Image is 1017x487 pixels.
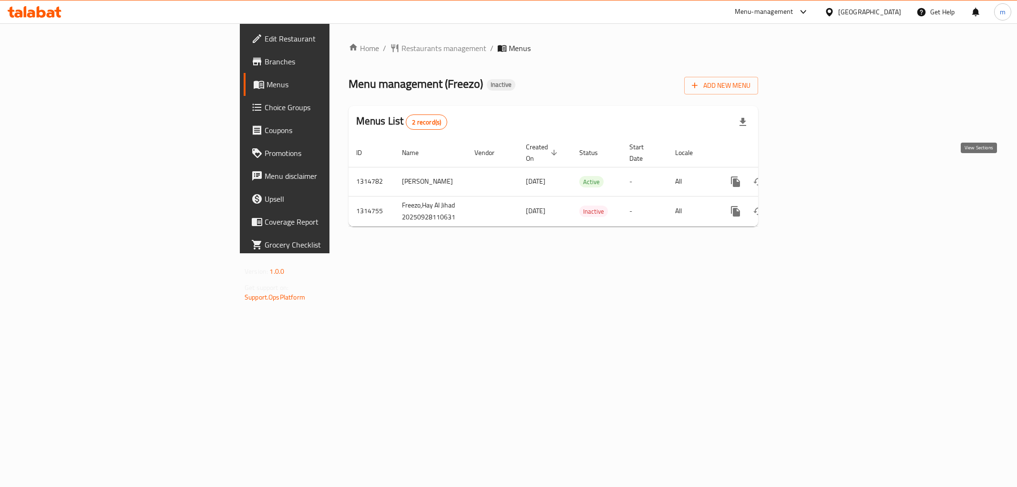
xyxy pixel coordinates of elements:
span: [DATE] [526,175,545,187]
span: Created On [526,141,560,164]
span: Menu management ( Freezo ) [349,73,483,94]
button: Change Status [747,170,770,193]
span: Grocery Checklist [265,239,402,250]
td: [PERSON_NAME] [394,167,467,196]
a: Restaurants management [390,42,486,54]
a: Menu disclaimer [244,165,410,187]
span: Menu disclaimer [265,170,402,182]
span: Inactive [579,206,608,217]
span: Promotions [265,147,402,159]
a: Upsell [244,187,410,210]
div: Inactive [579,206,608,217]
div: [GEOGRAPHIC_DATA] [838,7,901,17]
span: Locale [675,147,705,158]
a: Grocery Checklist [244,233,410,256]
span: Edit Restaurant [265,33,402,44]
span: Vendor [474,147,507,158]
button: Change Status [747,200,770,223]
a: Edit Restaurant [244,27,410,50]
span: Name [402,147,431,158]
div: Inactive [487,79,515,91]
span: Coverage Report [265,216,402,228]
span: Get support on: [245,281,288,294]
span: m [1000,7,1006,17]
span: ID [356,147,374,158]
a: Menus [244,73,410,96]
span: Branches [265,56,402,67]
td: - [622,196,668,226]
span: 1.0.0 [269,265,284,278]
a: Branches [244,50,410,73]
div: Export file [731,111,754,134]
span: Add New Menu [692,80,750,92]
span: Restaurants management [401,42,486,54]
span: Coupons [265,124,402,136]
h2: Menus List [356,114,447,130]
td: All [668,167,717,196]
span: Inactive [487,81,515,89]
span: [DATE] [526,205,545,217]
a: Coupons [244,119,410,142]
span: Start Date [629,141,656,164]
button: more [724,170,747,193]
button: more [724,200,747,223]
button: Add New Menu [684,77,758,94]
div: Total records count [406,114,447,130]
span: Choice Groups [265,102,402,113]
th: Actions [717,138,823,167]
div: Menu-management [735,6,793,18]
nav: breadcrumb [349,42,758,54]
table: enhanced table [349,138,823,227]
span: 2 record(s) [406,118,447,127]
span: Active [579,176,604,187]
a: Support.OpsPlatform [245,291,305,303]
span: Menus [509,42,531,54]
td: All [668,196,717,226]
a: Promotions [244,142,410,165]
td: Freezo,Hay Al Jihad 20250928110631 [394,196,467,226]
a: Choice Groups [244,96,410,119]
a: Coverage Report [244,210,410,233]
span: Upsell [265,193,402,205]
span: Menus [267,79,402,90]
li: / [490,42,493,54]
td: - [622,167,668,196]
span: Version: [245,265,268,278]
span: Status [579,147,610,158]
